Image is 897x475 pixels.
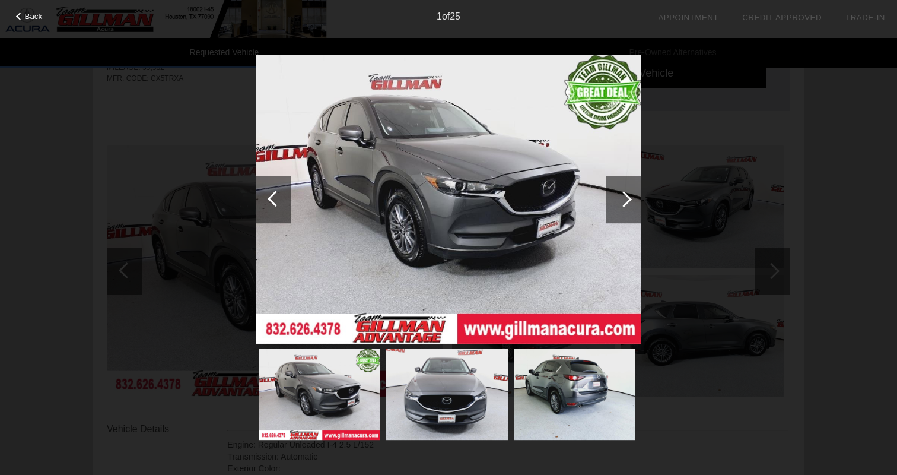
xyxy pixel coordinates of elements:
span: 25 [450,11,460,21]
img: 8fefe0092a6d464ebf9b20e77eb79510.jpg [386,349,508,440]
span: 1 [437,11,442,21]
img: a4def700e3a44013bdcec219803a12f4.jpg [256,55,641,344]
img: a4def700e3a44013bdcec219803a12f4.jpg [259,349,380,440]
img: 777cdac9a7eb421dbbf8b33396222e9c.jpg [514,349,635,440]
a: Appointment [658,13,718,22]
a: Trade-In [845,13,885,22]
a: Credit Approved [742,13,822,22]
span: Back [25,12,43,21]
